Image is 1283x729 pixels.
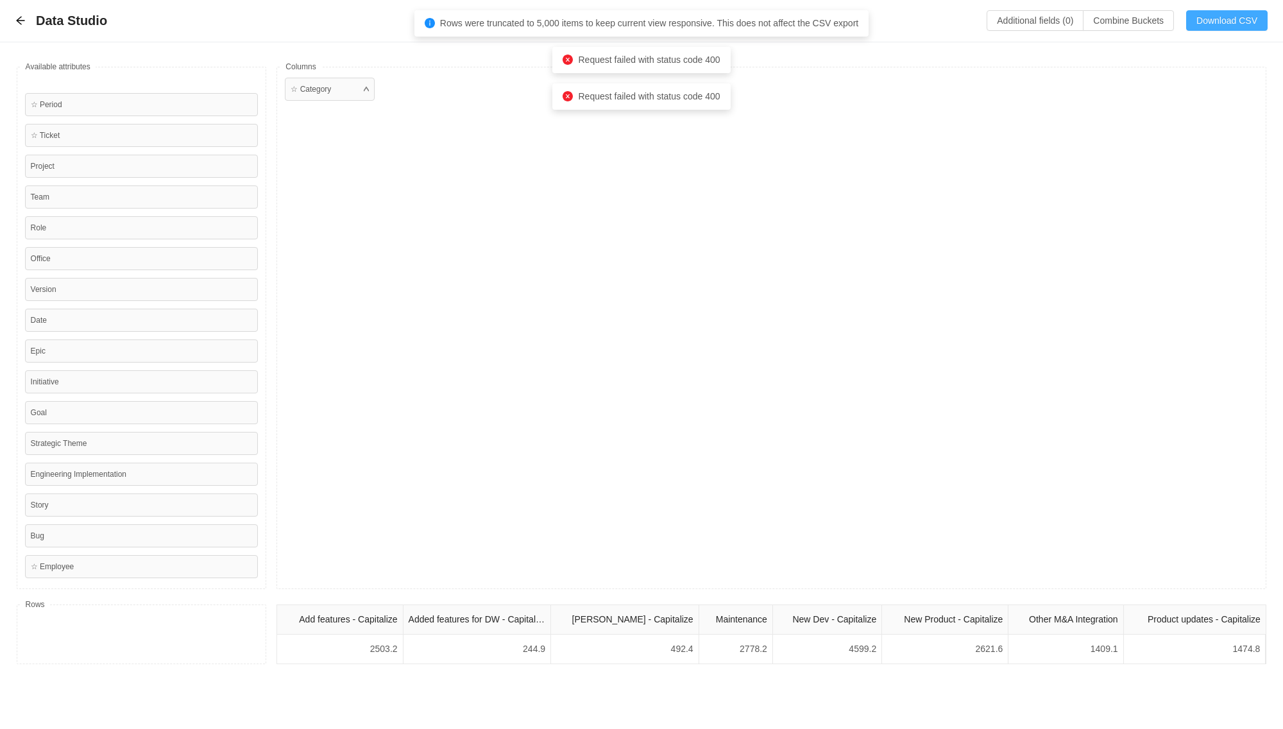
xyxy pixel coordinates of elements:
[1123,605,1266,635] th: Product updates - Capitalize
[563,91,573,101] i: icon: close-circle
[1186,10,1268,31] button: Download CSV
[25,339,259,363] div: Epic
[36,10,115,31] span: Data Studio
[578,91,720,101] span: Request failed with status code 400
[425,18,435,28] i: icon: info-circle
[25,463,259,486] div: Engineering Implementation
[25,555,259,578] div: ☆ Employee
[772,605,881,635] th: New Dev - Capitalize
[551,635,699,664] td: 492.4
[1083,10,1174,31] button: Combine Buckets
[403,605,551,635] th: Added features for DW - Capitalize
[25,309,259,332] div: Date
[15,15,26,26] div: Back
[882,605,1008,635] th: New Product - Capitalize
[25,401,259,424] div: Goal
[25,185,259,209] div: Team
[1123,635,1266,664] td: 1474.8
[987,10,1083,31] button: Additional fields (0)
[563,55,573,65] i: icon: close-circle
[277,635,403,664] td: 2503.2
[25,247,259,270] div: Office
[699,635,772,664] td: 2778.2
[25,432,259,455] div: Strategic Theme
[25,155,259,178] div: Project
[403,635,551,664] td: 244.9
[551,605,699,635] th: [PERSON_NAME] - Capitalize
[25,93,259,116] div: ☆ Period
[25,278,259,301] div: Version
[277,605,403,635] th: Add features - Capitalize
[440,18,858,28] span: Rows were truncated to 5,000 items to keep current view responsive. This does not affect the CSV ...
[699,605,772,635] th: Maintenance
[25,216,259,239] div: Role
[1008,605,1123,635] th: Other M&A Integration
[578,55,720,65] span: Request failed with status code 400
[882,635,1008,664] td: 2621.6
[1008,635,1123,664] td: 1409.1
[25,370,259,393] div: Initiative
[291,83,331,95] div: ☆ Category
[772,635,881,664] td: 4599.2
[25,124,259,147] div: ☆ Ticket
[25,493,259,517] div: Story
[25,524,259,547] div: Bug
[15,15,26,26] i: icon: arrow-left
